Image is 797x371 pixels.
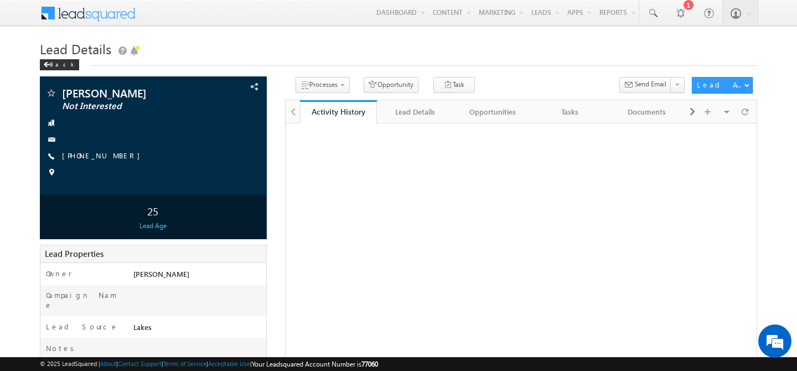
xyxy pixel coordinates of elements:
[43,221,263,231] div: Lead Age
[296,77,350,93] button: Processes
[40,59,79,70] div: Back
[540,105,599,118] div: Tasks
[252,360,378,368] span: Your Leadsquared Account Number is
[377,100,454,123] a: Lead Details
[43,200,263,221] div: 25
[308,106,369,117] div: Activity History
[531,100,609,123] a: Tasks
[100,360,116,367] a: About
[618,105,676,118] div: Documents
[40,59,85,68] a: Back
[609,100,686,123] a: Documents
[131,322,266,337] div: Lakes
[619,77,671,93] button: Send Email
[62,87,202,99] span: [PERSON_NAME]
[46,343,78,353] label: Notes
[45,248,103,259] span: Lead Properties
[133,269,189,279] span: [PERSON_NAME]
[62,101,202,112] span: Not Interested
[46,322,118,332] label: Lead Source
[386,105,444,118] div: Lead Details
[300,100,377,123] a: Activity History
[118,360,162,367] a: Contact Support
[309,80,338,89] span: Processes
[692,77,753,94] button: Lead Actions
[46,290,122,310] label: Campaign Name
[40,359,378,369] span: © 2025 LeadSquared | | | | |
[454,100,532,123] a: Opportunities
[697,80,744,90] div: Lead Actions
[163,360,206,367] a: Terms of Service
[364,77,418,93] button: Opportunity
[361,360,378,368] span: 77060
[208,360,250,367] a: Acceptable Use
[46,269,72,279] label: Owner
[40,40,111,58] span: Lead Details
[635,79,666,89] span: Send Email
[433,77,475,93] button: Task
[62,151,146,162] span: [PHONE_NUMBER]
[463,105,522,118] div: Opportunities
